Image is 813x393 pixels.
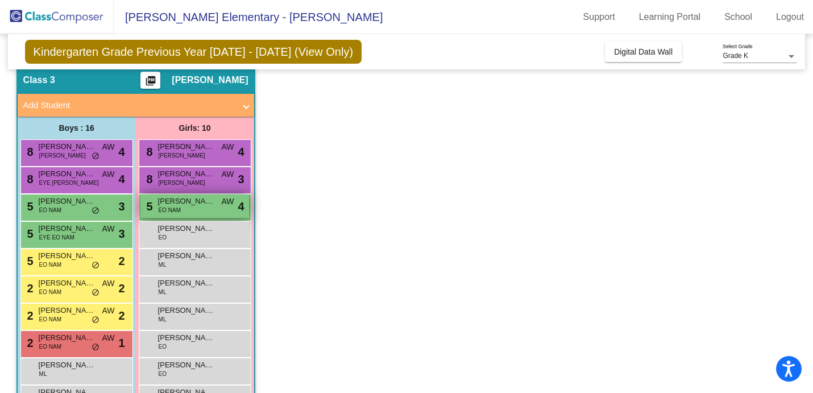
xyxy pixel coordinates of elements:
[118,280,125,297] span: 2
[39,305,96,316] span: [PERSON_NAME]
[39,233,74,242] span: EYE EO NAM
[118,198,125,215] span: 3
[159,288,167,296] span: ML
[159,151,205,160] span: [PERSON_NAME]
[102,141,115,153] span: AW
[24,146,34,158] span: 8
[158,332,215,344] span: [PERSON_NAME]
[159,206,181,214] span: EO NAM
[158,141,215,152] span: [PERSON_NAME]
[39,370,47,378] span: ML
[24,282,34,295] span: 2
[102,168,115,180] span: AW
[159,315,167,324] span: ML
[723,52,748,60] span: Grade K
[158,305,215,316] span: [PERSON_NAME]
[18,117,136,139] div: Boys : 16
[23,75,55,86] span: Class 3
[39,196,96,207] span: [PERSON_NAME]
[92,206,99,216] span: do_not_disturb_alt
[92,152,99,161] span: do_not_disturb_alt
[159,233,167,242] span: EO
[39,179,99,187] span: EYE [PERSON_NAME]
[39,315,61,324] span: EO NAM
[118,171,125,188] span: 4
[39,359,96,371] span: [PERSON_NAME]
[39,223,96,234] span: [PERSON_NAME]
[605,42,682,62] button: Digital Data Wall
[159,179,205,187] span: [PERSON_NAME]
[39,250,96,262] span: [PERSON_NAME]
[24,173,34,185] span: 8
[144,146,153,158] span: 8
[158,168,215,180] span: [PERSON_NAME]
[39,168,96,180] span: [PERSON_NAME] [PERSON_NAME]
[39,288,61,296] span: EO NAM
[715,8,761,26] a: School
[222,196,234,208] span: AW
[102,332,115,344] span: AW
[238,198,244,215] span: 4
[39,151,86,160] span: [PERSON_NAME]
[144,200,153,213] span: 5
[140,72,160,89] button: Print Students Details
[23,99,235,112] mat-panel-title: Add Student
[159,342,167,351] span: EO
[238,171,244,188] span: 3
[159,370,167,378] span: EO
[158,278,215,289] span: [PERSON_NAME]
[767,8,813,26] a: Logout
[39,342,61,351] span: EO NAM
[102,223,115,235] span: AW
[614,47,673,56] span: Digital Data Wall
[172,75,248,86] span: [PERSON_NAME]
[114,8,383,26] span: [PERSON_NAME] Elementary - [PERSON_NAME]
[102,305,115,317] span: AW
[118,225,125,242] span: 3
[24,337,34,349] span: 2
[24,309,34,322] span: 2
[25,40,362,64] span: Kindergarten Grade Previous Year [DATE] - [DATE] (View Only)
[118,307,125,324] span: 2
[24,227,34,240] span: 5
[18,94,254,117] mat-expansion-panel-header: Add Student
[92,288,99,297] span: do_not_disturb_alt
[222,141,234,153] span: AW
[102,278,115,289] span: AW
[118,143,125,160] span: 4
[39,278,96,289] span: [PERSON_NAME]
[24,200,34,213] span: 5
[136,117,254,139] div: Girls: 10
[574,8,624,26] a: Support
[158,359,215,371] span: [PERSON_NAME]
[92,343,99,352] span: do_not_disturb_alt
[159,260,167,269] span: ML
[238,143,244,160] span: 4
[24,255,34,267] span: 5
[39,332,96,344] span: [PERSON_NAME]
[118,253,125,270] span: 2
[144,173,153,185] span: 8
[39,260,61,269] span: EO NAM
[118,334,125,351] span: 1
[158,196,215,207] span: [PERSON_NAME]
[39,206,61,214] span: EO NAM
[144,75,157,91] mat-icon: picture_as_pdf
[92,261,99,270] span: do_not_disturb_alt
[158,223,215,234] span: [PERSON_NAME]
[158,250,215,262] span: [PERSON_NAME]
[92,316,99,325] span: do_not_disturb_alt
[222,168,234,180] span: AW
[39,141,96,152] span: [PERSON_NAME]
[630,8,710,26] a: Learning Portal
